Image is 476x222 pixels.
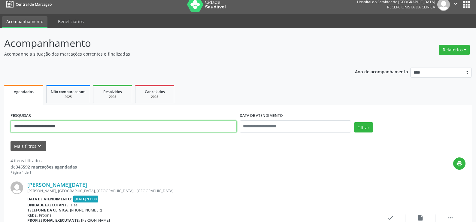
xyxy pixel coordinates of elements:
[145,89,165,94] span: Cancelados
[54,16,88,27] a: Beneficiários
[11,164,77,170] div: de
[14,89,34,94] span: Agendados
[70,208,102,213] span: [PHONE_NUMBER]
[11,141,46,151] button: Mais filtroskeyboard_arrow_down
[39,213,52,218] span: Própria
[36,143,43,149] i: keyboard_arrow_down
[354,122,373,132] button: Filtrar
[11,181,23,194] img: img
[2,16,47,28] a: Acompanhamento
[27,202,70,208] b: Unidade executante:
[240,111,283,120] label: DATA DE ATENDIMENTO
[27,213,38,218] b: Rede:
[11,111,31,120] label: PESQUISAR
[98,95,128,99] div: 2025
[27,188,375,193] div: [PERSON_NAME], [GEOGRAPHIC_DATA], [GEOGRAPHIC_DATA] - [GEOGRAPHIC_DATA]
[103,89,122,94] span: Resolvidos
[140,95,170,99] div: 2025
[16,2,52,7] span: Central de Marcação
[387,5,435,10] span: Recepcionista da clínica
[27,181,87,188] a: [PERSON_NAME][DATE]
[16,164,77,170] strong: 345592 marcações agendadas
[439,45,470,55] button: Relatórios
[27,208,69,213] b: Telefone da clínica:
[73,196,99,202] span: [DATE] 13:00
[51,95,86,99] div: 2025
[27,196,72,202] b: Data de atendimento:
[452,0,459,7] i: 
[417,214,424,221] i: insert_drive_file
[453,157,465,170] button: print
[51,89,86,94] span: Não compareceram
[4,36,332,51] p: Acompanhamento
[4,51,332,57] p: Acompanhe a situação das marcações correntes e finalizadas
[447,214,454,221] i: 
[355,68,408,75] p: Ano de acompanhamento
[456,160,463,167] i: print
[11,157,77,164] div: 4 itens filtrados
[71,202,77,208] span: Hse
[11,170,77,175] div: Página 1 de 1
[387,214,394,221] i: check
